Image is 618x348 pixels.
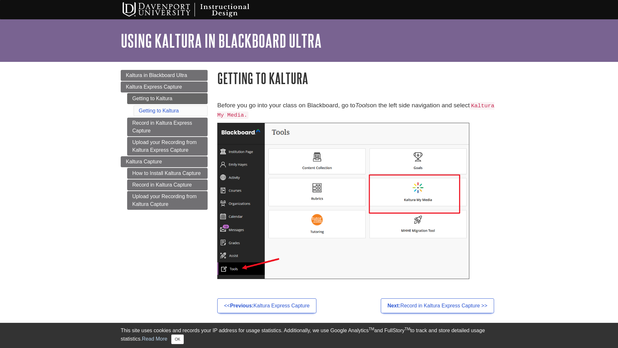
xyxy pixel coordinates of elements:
strong: Next: [388,303,400,308]
p: Before you go into your class on Blackboard, go to on the left side navigation and select [217,101,497,120]
span: Kaltura in Blackboard Ultra [126,72,187,78]
sup: TM [405,327,410,331]
sup: TM [369,327,374,331]
div: This site uses cookies and records your IP address for usage statistics. Additionally, we use Goo... [121,327,497,344]
a: How to Install Kaltura Capture [127,168,208,179]
button: Close [171,334,184,344]
img: Davenport University Instructional Design [117,2,272,18]
h1: Getting to Kaltura [217,70,497,86]
a: Getting to Kaltura [139,108,179,113]
span: Kaltura Capture [126,159,162,164]
a: Record in Kaltura Express Capture [127,118,208,136]
a: Record in Kaltura Capture [127,179,208,190]
a: Next:Record in Kaltura Express Capture >> [381,298,494,313]
a: Kaltura Capture [121,156,208,167]
a: <<Previous:Kaltura Express Capture [217,298,316,313]
code: Kaltura My Media. [217,102,494,119]
div: Guide Page Menu [121,70,208,210]
a: Getting to Kaltura [127,93,208,104]
a: Kaltura in Blackboard Ultra [121,70,208,81]
em: Tools [355,102,370,109]
span: Kaltura Express Capture [126,84,182,90]
strong: Previous: [230,303,254,308]
img: blackboard tools [217,123,469,279]
a: Read More [142,336,167,342]
a: Using Kaltura in Blackboard Ultra [121,31,322,51]
a: Kaltura Express Capture [121,82,208,92]
a: Upload your Recording from Kaltura Express Capture [127,137,208,156]
a: Upload your Recording from Kaltura Capture [127,191,208,210]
